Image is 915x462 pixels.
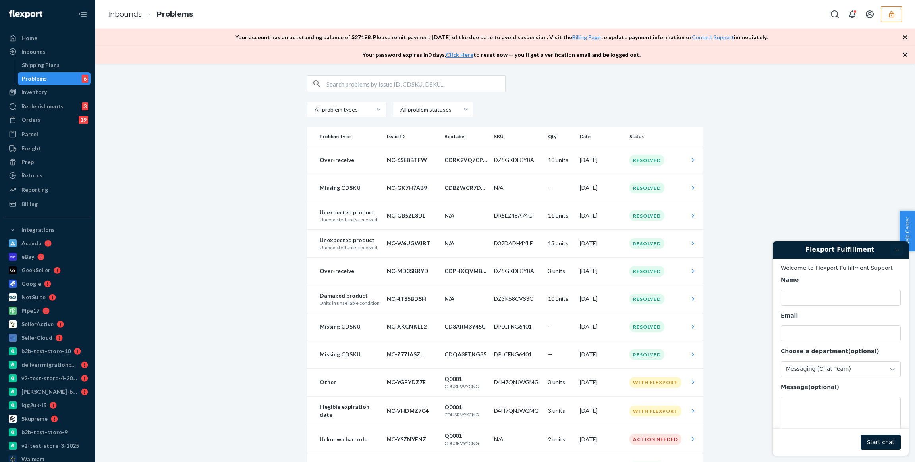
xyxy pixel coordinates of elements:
[545,229,577,257] td: 15 units
[444,184,488,192] p: CDBZWCR7DC7
[5,385,91,398] a: [PERSON_NAME]-b2b-test-store-2
[629,266,664,277] div: Resolved
[21,307,39,315] div: Pipe17
[5,372,91,385] a: v2-test-store-4-2025
[5,223,91,236] button: Integrations
[5,128,91,141] a: Parcel
[320,236,380,244] p: Unexpected product
[21,266,50,274] div: GeekSeller
[629,321,664,332] div: Resolved
[548,351,553,358] span: —
[21,88,47,96] div: Inventory
[844,6,860,22] button: Open notifications
[5,291,91,304] a: NetSuite
[21,102,64,110] div: Replenishments
[5,169,91,182] a: Returns
[444,295,488,303] p: N/A
[491,425,545,453] td: N/A
[21,186,48,194] div: Reporting
[22,75,47,83] div: Problems
[545,146,577,174] td: 10 units
[491,257,545,285] td: DZ5GKDLCY8A
[320,208,380,216] p: Unexpected product
[21,116,41,124] div: Orders
[444,403,488,411] p: Q0001
[21,130,38,138] div: Parcel
[21,415,48,423] div: Skupreme
[900,211,915,251] button: Help Center
[320,403,380,419] p: Illegible expiration date
[629,434,681,445] div: Action Needed
[5,250,91,263] a: eBay
[491,202,545,229] td: DR5EZ48A74G
[446,51,473,58] a: Click Here
[22,61,60,69] div: Shipping Plans
[491,368,545,396] td: D4H7QNJWGMG
[320,350,380,358] p: Missing CDSKU
[444,350,488,358] p: CDQA3FTKG35
[21,442,79,450] div: v2-test-store-3-2025
[82,102,88,110] div: 3
[629,210,664,221] div: Resolved
[320,435,380,443] p: Unknown barcode
[444,375,488,383] p: Q0001
[387,435,438,443] p: NC-YSZNYENZ
[545,368,577,396] td: 3 units
[5,399,91,412] a: iqg2uk-i5
[548,184,553,191] span: —
[320,267,380,275] p: Over-receive
[387,156,438,164] p: NC-6SEBBTFW
[577,341,626,368] td: [DATE]
[629,238,664,249] div: Resolved
[21,293,46,301] div: NetSuite
[629,155,664,166] div: Resolved
[19,6,35,13] span: Chat
[21,334,52,342] div: SellerCloud
[320,292,380,300] p: Damaged product
[21,158,34,166] div: Prep
[444,440,488,447] p: CDU3RV9YCNG
[444,432,488,440] p: Q0001
[21,200,38,208] div: Billing
[444,323,488,331] p: CD3ARM3Y45U
[5,142,91,155] a: Freight
[18,72,91,85] a: Problems6
[235,33,768,41] p: Your account has an outstanding balance of $ 27198 . Please remit payment [DATE] of the due date ...
[320,216,380,223] p: Unexpected units received
[692,34,734,40] a: Contact Support
[387,267,438,275] p: NC-MD3SKRYD
[320,184,380,192] p: Missing CDSKU
[5,304,91,317] a: Pipe17
[5,264,91,277] a: GeekSeller
[320,323,380,331] p: Missing CDSKU
[577,368,626,396] td: [DATE]
[21,171,42,179] div: Returns
[387,212,438,219] p: NC-GB5ZE8DL
[108,10,142,19] a: Inbounds
[387,295,438,303] p: NC-4TS5BDSH
[491,285,545,313] td: DZ3K58CVS3C
[862,6,878,22] button: Open account menu
[444,411,488,418] p: CDU3RV9YCNG
[444,156,488,164] p: CDRX2VQ7CPW
[21,388,78,396] div: [PERSON_NAME]-b2b-test-store-2
[577,202,626,229] td: [DATE]
[545,397,577,425] td: 3 units
[577,257,626,285] td: [DATE]
[629,377,681,388] div: With Flexport
[491,146,545,174] td: DZ5GKDLCY8A
[5,183,91,196] a: Reporting
[5,358,91,371] a: deliverrmigrationbasictest
[5,331,91,344] a: SellerCloud
[545,285,577,313] td: 10 units
[400,106,400,114] input: All problem statuses
[387,239,438,247] p: NC-W6UGWJBT
[441,127,491,146] th: Box Label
